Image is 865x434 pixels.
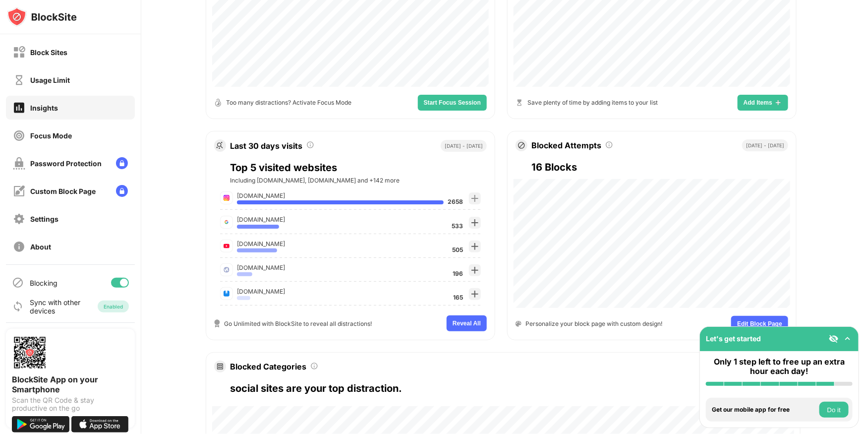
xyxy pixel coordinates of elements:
div: Blocked Attempts [531,140,601,150]
div: 505 [452,245,463,252]
img: magic-search-points.svg [216,141,224,150]
div: [DATE] - [DATE] [742,139,788,151]
button: Do it [819,402,849,418]
img: color-pallet.svg [516,321,521,327]
img: logo-blocksite.svg [7,7,77,27]
div: [DOMAIN_NAME] [237,263,449,272]
img: doughnut-graph-icon.svg [216,363,224,371]
img: favicons [224,291,230,297]
div: Blocking [30,279,58,287]
img: hourglass.svg [516,99,523,107]
div: About [30,243,51,251]
div: Settings [30,215,58,223]
img: open-timer.svg [214,99,222,107]
img: block-icon.svg [518,141,525,149]
img: settings-off.svg [13,213,25,225]
img: sync-icon.svg [12,301,24,312]
img: tooltip.svg [310,362,318,370]
div: Top 5 visited websites [230,160,487,176]
img: options-page-qr-code.png [12,335,48,371]
div: Get our mobile app for free [712,406,817,413]
span: Add Items [744,100,772,106]
div: [DOMAIN_NAME] [237,239,448,248]
div: Usage Limit [30,76,70,84]
div: Block Sites [30,48,67,57]
div: Insights [30,104,58,112]
div: social sites are your top distraction. [230,380,792,396]
img: medal.svg [214,319,220,328]
div: Last 30 days visits [230,141,302,151]
div: [DOMAIN_NAME] [237,287,449,296]
img: insights-on.svg [13,101,25,114]
div: [DOMAIN_NAME] [237,191,444,200]
img: focus-off.svg [13,129,25,142]
img: customize-block-page-off.svg [13,185,25,197]
span: Reveal All [453,320,481,326]
div: Too many distractions? Activate Focus Mode [226,98,351,107]
div: 16 Blocks [531,159,788,175]
div: Including [DOMAIN_NAME], [DOMAIN_NAME] and +142 more [230,176,487,185]
div: BlockSite App on your Smartphone [12,374,129,394]
div: Blocked Categories [230,362,306,372]
img: lock-menu.svg [116,185,128,197]
img: favicons [224,243,230,249]
span: Start Focus Session [424,100,481,106]
div: Go Unlimited with BlockSite to reveal all distractions! [224,319,372,328]
div: Focus Mode [30,131,72,140]
button: Add Items [738,95,788,111]
button: Start Focus Session [418,95,487,111]
img: favicons [224,267,230,273]
img: about-off.svg [13,241,25,253]
img: time-usage-off.svg [13,74,25,86]
div: 2658 [448,197,463,204]
img: blocking-icon.svg [12,277,24,289]
img: download-on-the-app-store.svg [71,416,129,433]
div: Enabled [104,304,123,310]
div: Save plenty of time by adding items to your list [527,98,658,107]
div: 533 [452,221,463,229]
div: Sync with other devices [30,298,81,315]
img: password-protection-off.svg [13,157,25,170]
div: Password Protection [30,159,102,168]
div: Let's get started [706,334,761,343]
img: favicons [224,195,230,201]
div: Scan the QR Code & stay productive on the go [12,396,129,412]
img: omni-setup-toggle.svg [843,334,853,344]
img: add-items.svg [774,99,782,107]
img: eye-not-visible.svg [829,334,839,344]
div: 165 [453,293,463,300]
span: Edit Block Page [737,321,782,327]
img: block-off.svg [13,46,25,59]
img: favicons [224,219,230,225]
button: Reveal All [447,315,487,331]
img: tooltip.svg [605,141,613,149]
div: Custom Block Page [30,187,96,195]
img: get-it-on-google-play.svg [12,416,69,433]
div: 196 [453,269,463,276]
div: [DOMAIN_NAME] [237,215,448,224]
img: tooltip.svg [306,141,314,149]
div: Only 1 step left to free up an extra hour each day! [706,357,853,376]
img: lock-menu.svg [116,157,128,169]
button: Edit Block Page [731,316,788,332]
div: Personalize your block page with custom design! [525,319,662,328]
div: [DATE] - [DATE] [441,140,487,152]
